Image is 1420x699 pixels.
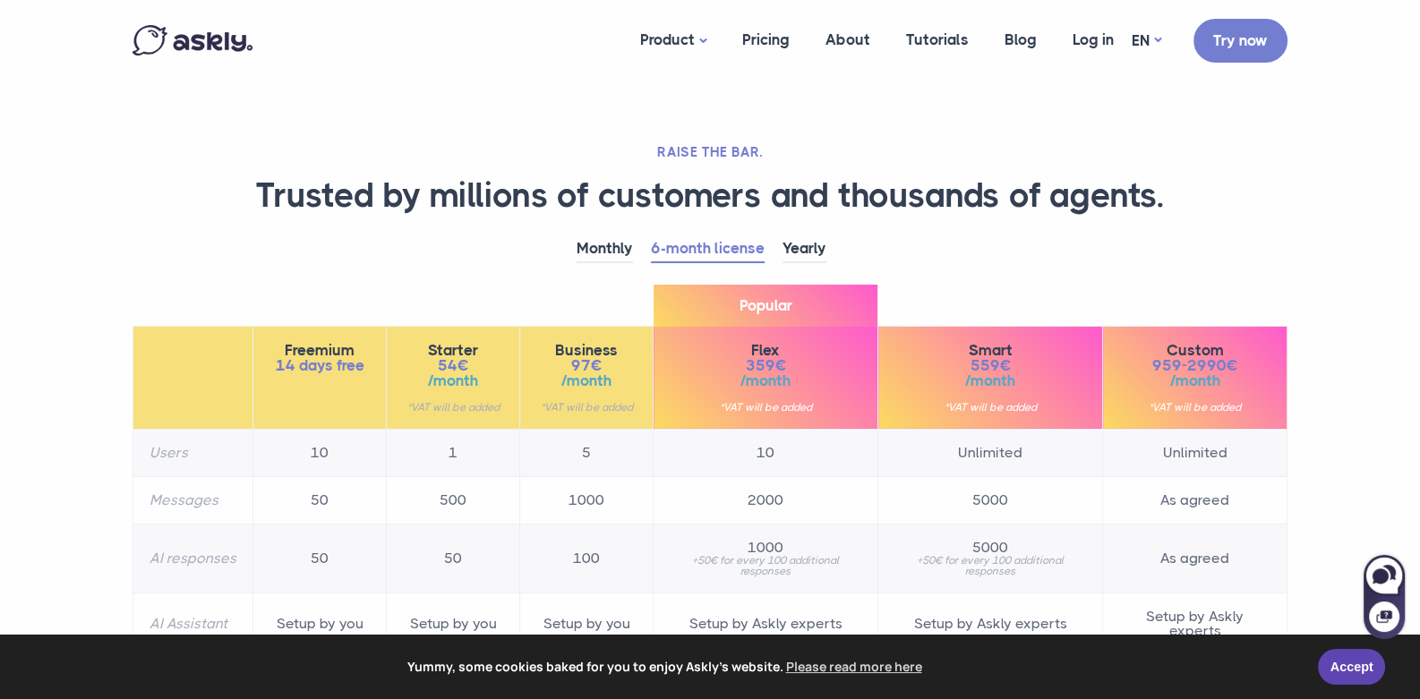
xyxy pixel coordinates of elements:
span: 5000 [894,541,1086,555]
span: 14 days free [269,358,370,373]
span: /month [403,373,503,388]
span: 1000 [670,541,861,555]
th: AI responses [133,524,253,592]
a: Log in [1055,5,1132,74]
span: 54€ [403,358,503,373]
a: About [808,5,888,74]
small: *VAT will be added [536,402,637,413]
td: 5000 [878,476,1103,524]
span: /month [536,373,637,388]
td: Setup by you [253,592,387,654]
td: 10 [654,429,878,476]
small: *VAT will be added [670,402,861,413]
td: 50 [387,524,520,592]
span: 959-2990€ [1119,358,1270,373]
td: 2000 [654,476,878,524]
a: Monthly [577,235,633,263]
th: Users [133,429,253,476]
iframe: Askly chat [1362,551,1407,641]
td: 500 [387,476,520,524]
td: Setup by you [387,592,520,654]
td: 50 [253,476,387,524]
td: Unlimited [1103,429,1287,476]
span: /month [670,373,861,388]
span: Popular [654,285,877,327]
small: +50€ for every 100 additional responses [670,555,861,576]
small: *VAT will be added [1119,402,1270,413]
td: 100 [520,524,654,592]
h2: RAISE THE BAR. [133,143,1287,161]
span: 97€ [536,358,637,373]
th: AI Assistant [133,592,253,654]
small: +50€ for every 100 additional responses [894,555,1086,576]
span: Business [536,343,637,358]
span: Smart [894,343,1086,358]
a: Tutorials [888,5,987,74]
h1: Trusted by millions of customers and thousands of agents. [133,175,1287,217]
a: EN [1132,28,1161,54]
span: Yummy, some cookies baked for you to enjoy Askly's website. [26,653,1305,680]
td: 50 [253,524,387,592]
span: Flex [670,343,861,358]
a: learn more about cookies [783,653,925,680]
td: Setup by you [520,592,654,654]
span: /month [894,373,1086,388]
a: Yearly [783,235,826,263]
th: Messages [133,476,253,524]
td: Setup by Askly experts [1103,592,1287,654]
td: 1000 [520,476,654,524]
a: Product [622,5,724,76]
td: Setup by Askly experts [878,592,1103,654]
small: *VAT will be added [403,402,503,413]
span: Custom [1119,343,1270,358]
span: Freemium [269,343,370,358]
span: Starter [403,343,503,358]
td: 1 [387,429,520,476]
span: 359€ [670,358,861,373]
td: Unlimited [878,429,1103,476]
span: As agreed [1119,551,1270,566]
a: 6-month license [651,235,765,263]
a: Pricing [724,5,808,74]
td: Setup by Askly experts [654,592,878,654]
td: As agreed [1103,476,1287,524]
img: Askly [133,25,252,55]
td: 10 [253,429,387,476]
a: Blog [987,5,1055,74]
span: 559€ [894,358,1086,373]
td: 5 [520,429,654,476]
span: /month [1119,373,1270,388]
a: Accept [1318,649,1385,685]
a: Try now [1193,19,1287,63]
small: *VAT will be added [894,402,1086,413]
